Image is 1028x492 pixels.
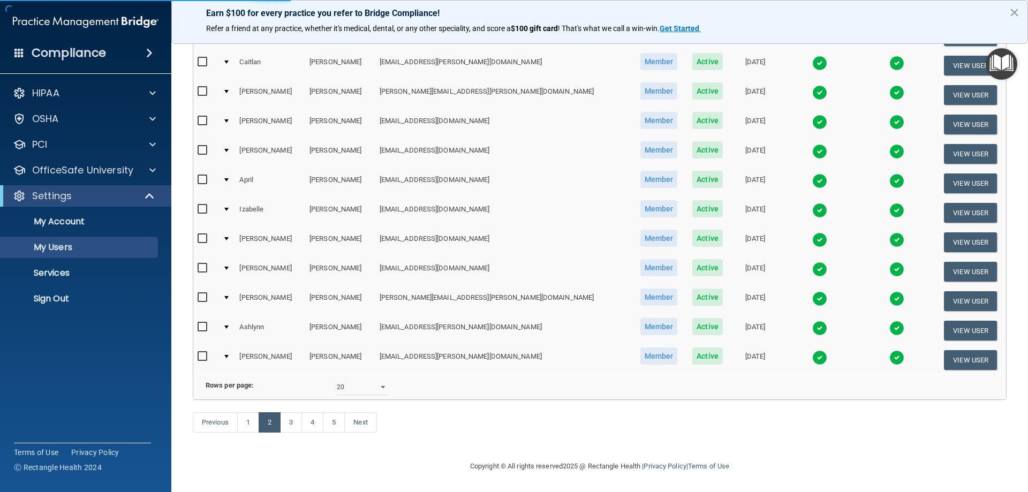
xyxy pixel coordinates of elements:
[812,321,827,336] img: tick.e7d51cea.svg
[305,198,375,228] td: [PERSON_NAME]
[812,115,827,130] img: tick.e7d51cea.svg
[944,85,997,105] button: View User
[301,412,323,433] a: 4
[558,24,660,33] span: ! That's what we call a win-win.
[511,24,558,33] strong: $100 gift card
[730,286,781,316] td: [DATE]
[812,203,827,218] img: tick.e7d51cea.svg
[375,51,632,80] td: [EMAIL_ADDRESS][PERSON_NAME][DOMAIN_NAME]
[206,24,511,33] span: Refer a friend at any practice, whether it's medical, dental, or any other speciality, and score a
[944,321,997,340] button: View User
[692,289,723,306] span: Active
[235,139,305,169] td: [PERSON_NAME]
[13,138,156,151] a: PCI
[812,232,827,247] img: tick.e7d51cea.svg
[944,232,997,252] button: View User
[71,447,119,458] a: Privacy Policy
[730,51,781,80] td: [DATE]
[7,293,153,304] p: Sign Out
[259,412,281,433] a: 2
[640,112,678,129] span: Member
[986,48,1017,80] button: Open Resource Center
[692,200,723,217] span: Active
[344,412,376,433] a: Next
[235,198,305,228] td: Izabelle
[375,110,632,139] td: [EMAIL_ADDRESS][DOMAIN_NAME]
[235,80,305,110] td: [PERSON_NAME]
[193,412,238,433] a: Previous
[640,200,678,217] span: Member
[889,291,904,306] img: tick.e7d51cea.svg
[32,164,133,177] p: OfficeSafe University
[944,115,997,134] button: View User
[730,228,781,257] td: [DATE]
[730,198,781,228] td: [DATE]
[692,230,723,247] span: Active
[14,447,58,458] a: Terms of Use
[13,87,156,100] a: HIPAA
[730,110,781,139] td: [DATE]
[944,262,997,282] button: View User
[889,203,904,218] img: tick.e7d51cea.svg
[235,169,305,198] td: April
[305,110,375,139] td: [PERSON_NAME]
[1009,4,1019,21] button: Close
[640,347,678,365] span: Member
[305,257,375,286] td: [PERSON_NAME]
[692,259,723,276] span: Active
[812,144,827,159] img: tick.e7d51cea.svg
[14,462,102,473] span: Ⓒ Rectangle Health 2024
[730,139,781,169] td: [DATE]
[730,80,781,110] td: [DATE]
[640,318,678,335] span: Member
[812,291,827,306] img: tick.e7d51cea.svg
[640,82,678,100] span: Member
[889,262,904,277] img: tick.e7d51cea.svg
[280,412,302,433] a: 3
[237,412,259,433] a: 1
[305,316,375,345] td: [PERSON_NAME]
[692,318,723,335] span: Active
[375,80,632,110] td: [PERSON_NAME][EMAIL_ADDRESS][PERSON_NAME][DOMAIN_NAME]
[812,56,827,71] img: tick.e7d51cea.svg
[640,289,678,306] span: Member
[13,190,155,202] a: Settings
[235,228,305,257] td: [PERSON_NAME]
[305,286,375,316] td: [PERSON_NAME]
[305,139,375,169] td: [PERSON_NAME]
[730,257,781,286] td: [DATE]
[692,347,723,365] span: Active
[640,171,678,188] span: Member
[375,345,632,374] td: [EMAIL_ADDRESS][PERSON_NAME][DOMAIN_NAME]
[640,230,678,247] span: Member
[692,141,723,158] span: Active
[944,144,997,164] button: View User
[375,286,632,316] td: [PERSON_NAME][EMAIL_ADDRESS][PERSON_NAME][DOMAIN_NAME]
[730,316,781,345] td: [DATE]
[640,259,678,276] span: Member
[889,321,904,336] img: tick.e7d51cea.svg
[375,139,632,169] td: [EMAIL_ADDRESS][DOMAIN_NAME]
[692,53,723,70] span: Active
[688,462,729,470] a: Terms of Use
[730,345,781,374] td: [DATE]
[889,350,904,365] img: tick.e7d51cea.svg
[206,381,254,389] b: Rows per page:
[812,85,827,100] img: tick.e7d51cea.svg
[32,112,59,125] p: OSHA
[13,11,158,33] img: PMB logo
[375,228,632,257] td: [EMAIL_ADDRESS][DOMAIN_NAME]
[889,115,904,130] img: tick.e7d51cea.svg
[32,190,72,202] p: Settings
[32,46,106,60] h4: Compliance
[375,316,632,345] td: [EMAIL_ADDRESS][PERSON_NAME][DOMAIN_NAME]
[944,203,997,223] button: View User
[404,449,795,483] div: Copyright © All rights reserved 2025 @ Rectangle Health | |
[13,112,156,125] a: OSHA
[889,85,904,100] img: tick.e7d51cea.svg
[889,144,904,159] img: tick.e7d51cea.svg
[7,268,153,278] p: Services
[889,232,904,247] img: tick.e7d51cea.svg
[889,173,904,188] img: tick.e7d51cea.svg
[692,171,723,188] span: Active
